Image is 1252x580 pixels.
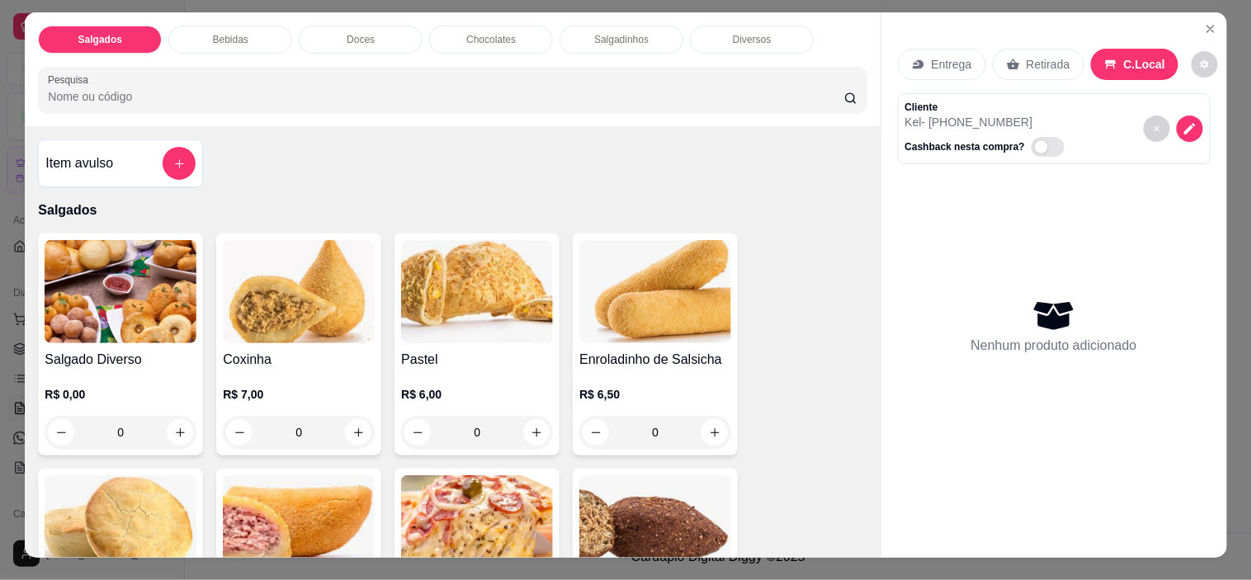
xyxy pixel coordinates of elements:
p: R$ 6,00 [401,386,553,403]
img: product-image [401,475,553,578]
button: decrease-product-quantity [583,419,609,446]
label: Pesquisa [48,73,94,87]
p: Kel - [PHONE_NUMBER] [905,114,1071,130]
p: Cliente [905,101,1071,114]
p: Entrega [932,56,972,73]
p: R$ 0,00 [45,386,196,403]
p: R$ 7,00 [223,386,375,403]
p: R$ 6,50 [579,386,731,403]
h4: Enroladinho de Salsicha [579,350,731,370]
button: increase-product-quantity [702,419,728,446]
p: Salgadinhos [594,33,649,46]
img: product-image [579,475,731,578]
p: Chocolates [466,33,516,46]
img: product-image [45,475,196,578]
img: product-image [579,240,731,343]
input: Pesquisa [48,88,844,105]
p: Salgados [78,33,122,46]
p: Diversos [733,33,772,46]
p: Salgados [38,200,867,220]
p: Cashback nesta compra? [905,140,1025,153]
h4: Salgado Diverso [45,350,196,370]
img: product-image [223,475,375,578]
p: Doces [347,33,375,46]
button: decrease-product-quantity [1192,51,1218,78]
button: add-separate-item [163,147,196,180]
p: Bebidas [213,33,248,46]
p: C.Local [1124,56,1166,73]
h4: Pastel [401,350,553,370]
p: Nenhum produto adicionado [971,336,1137,356]
p: Retirada [1027,56,1070,73]
h4: Item avulso [45,153,113,173]
button: decrease-product-quantity [1177,116,1203,142]
label: Automatic updates [1032,137,1071,157]
img: product-image [45,240,196,343]
button: decrease-product-quantity [1144,116,1170,142]
h4: Coxinha [223,350,375,370]
img: product-image [223,240,375,343]
button: Close [1198,16,1224,42]
img: product-image [401,240,553,343]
